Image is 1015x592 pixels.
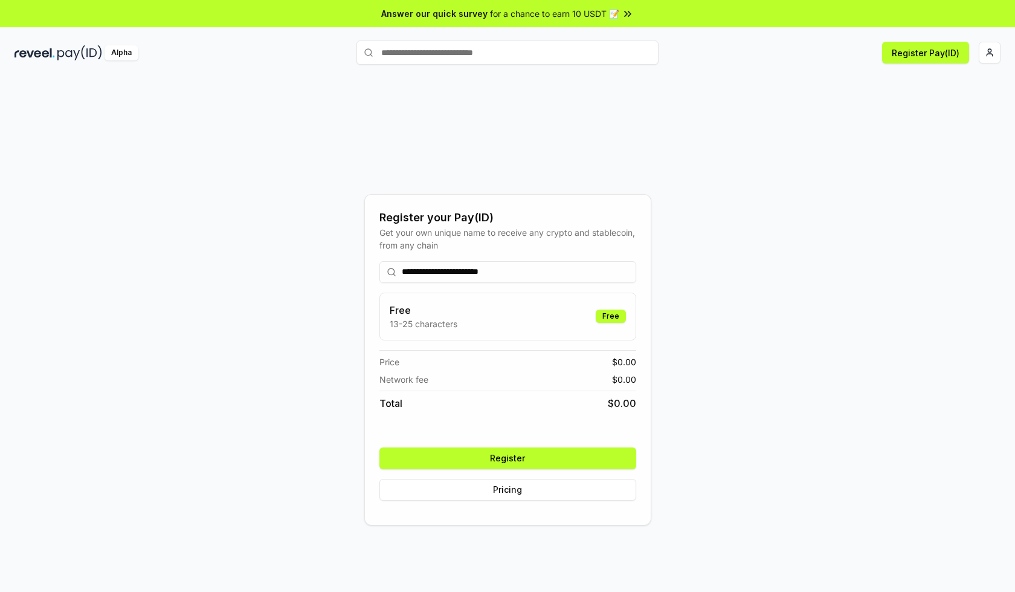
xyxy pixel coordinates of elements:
span: $ 0.00 [612,373,636,386]
span: Price [379,356,399,368]
h3: Free [390,303,457,317]
span: Answer our quick survey [381,7,488,20]
img: pay_id [57,45,102,60]
span: Network fee [379,373,428,386]
span: for a chance to earn 10 USDT 📝 [490,7,619,20]
div: Get your own unique name to receive any crypto and stablecoin, from any chain [379,226,636,252]
div: Free [596,310,626,323]
span: Total [379,396,402,411]
span: $ 0.00 [612,356,636,368]
div: Register your Pay(ID) [379,209,636,226]
button: Pricing [379,479,636,501]
div: Alpha [105,45,138,60]
button: Register [379,447,636,469]
button: Register Pay(ID) [882,42,969,63]
span: $ 0.00 [608,396,636,411]
p: 13-25 characters [390,317,457,330]
img: reveel_dark [14,45,55,60]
